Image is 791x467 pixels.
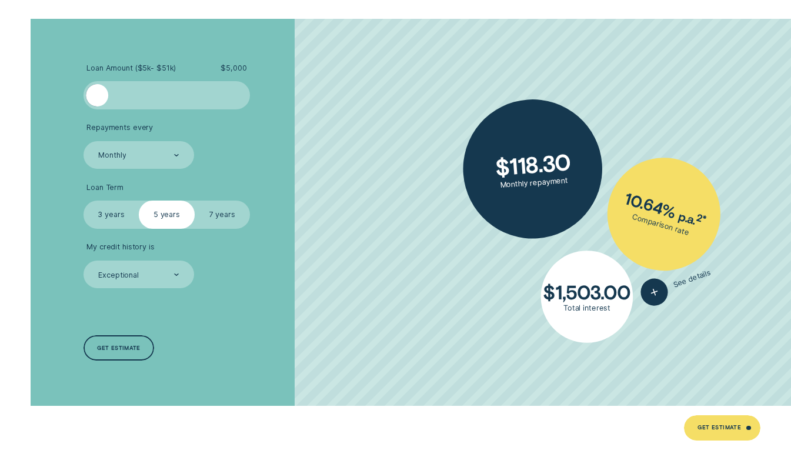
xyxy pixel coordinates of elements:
span: See details [672,268,712,289]
span: Loan Amount ( $5k - $51k ) [86,64,176,73]
span: My credit history is [86,242,154,252]
span: Repayments every [86,123,153,132]
div: Exceptional [98,271,139,280]
span: $ 5,000 [221,64,246,73]
label: 5 years [139,201,194,228]
div: Monthly [98,151,126,161]
span: Loan Term [86,183,124,192]
label: 3 years [84,201,139,228]
a: Get Estimate [684,415,760,440]
label: 7 years [195,201,250,228]
a: Get estimate [84,335,155,360]
button: See details [637,259,715,310]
